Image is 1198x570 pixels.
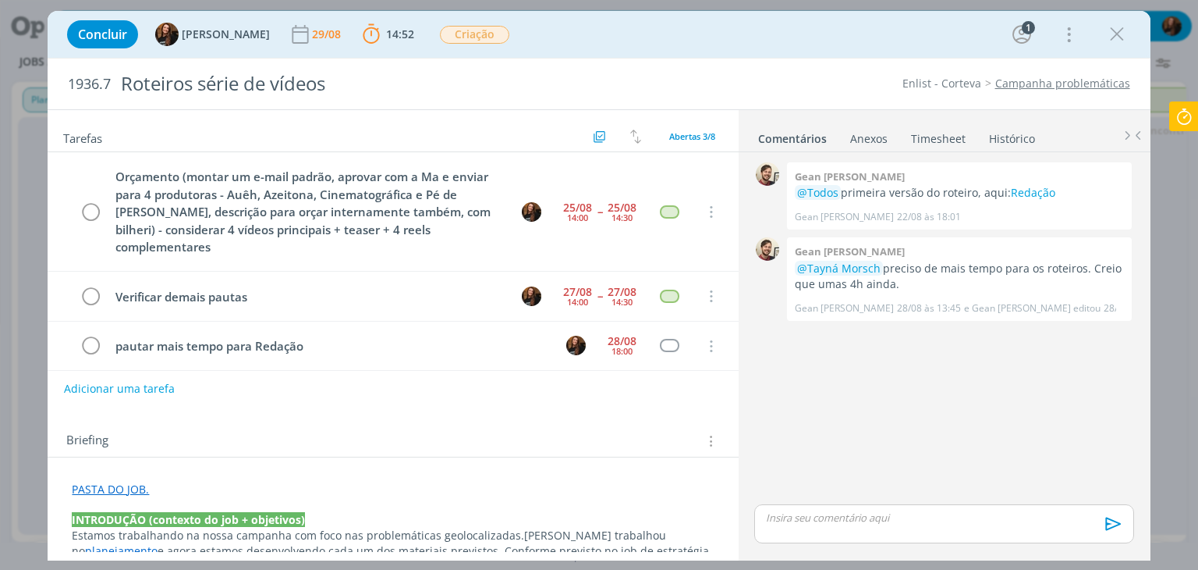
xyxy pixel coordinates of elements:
a: Histórico [988,124,1036,147]
a: Enlist - Corteva [902,76,981,91]
img: G [756,237,779,261]
span: Briefing [66,431,108,451]
span: 28/08 às 13:45 [897,301,961,315]
p: preciso de mais tempo para os roteiros. Creio que umas 4h ainda. [795,261,1124,293]
div: Verificar demais pautas [108,287,507,307]
img: T [522,202,541,222]
a: Redação [1011,185,1055,200]
div: 14:30 [611,213,633,222]
div: Anexos [850,131,888,147]
div: dialog [48,11,1150,561]
div: 14:30 [611,297,633,306]
div: 18:00 [611,347,633,355]
span: 22/08 às 18:01 [897,210,961,224]
img: arrow-down-up.svg [630,130,641,144]
span: @Tayná Morsch [797,261,881,276]
div: 27/08 [563,287,592,297]
p: Gean [PERSON_NAME] [795,210,894,224]
a: Timesheet [910,124,966,147]
button: Concluir [67,20,138,48]
span: 14:52 [386,27,414,41]
div: 14:00 [567,297,588,306]
div: 25/08 [608,202,636,213]
span: Concluir [78,28,127,41]
b: Gean [PERSON_NAME] [795,244,905,258]
span: 1936.7 [68,76,111,93]
div: pautar mais tempo para Redação [108,337,551,356]
b: Gean [PERSON_NAME] [795,169,905,183]
div: 27/08 [608,287,636,297]
a: Comentários [757,124,828,147]
div: 29/08 [312,29,344,40]
button: 14:52 [359,22,418,47]
button: T [520,284,544,308]
span: Tarefas [63,127,102,146]
span: Criação [440,26,509,44]
div: 1 [1022,21,1035,34]
span: @Todos [797,185,838,200]
button: T [565,334,588,358]
img: T [155,23,179,46]
button: 1 [1009,22,1034,47]
div: Roteiros série de vídeos [114,65,681,103]
img: T [522,287,541,306]
p: primeira versão do roteiro, aqui: [795,185,1124,201]
span: Estamos trabalhando na nossa campanha com foco nas problemáticas geolocalizadas. [72,528,524,543]
span: Abertas 3/8 [669,130,715,142]
button: T[PERSON_NAME] [155,23,270,46]
button: T [520,200,544,223]
div: 14:00 [567,213,588,222]
div: 28/08 [608,336,636,347]
button: Criação [439,25,510,45]
strong: INTRODUÇÃO (contexto do job + objetivos) [72,512,305,527]
div: Orçamento (montar um e-mail padrão, aprovar com a Ma e enviar para 4 produtoras - Auêh, Azeitona,... [108,167,507,257]
span: -- [597,290,602,301]
img: T [566,336,586,355]
a: PASTA DO JOB. [72,482,149,497]
span: -- [597,206,602,217]
span: 28/08 às 13:46 [1104,301,1168,315]
p: Gean [PERSON_NAME] [795,301,894,315]
div: 25/08 [563,202,592,213]
button: Adicionar uma tarefa [63,375,175,403]
a: Campanha problemáticas [995,76,1130,91]
span: e Gean [PERSON_NAME] editou [964,301,1101,315]
img: G [756,162,779,186]
span: [PERSON_NAME] [182,29,270,40]
a: planejamento [85,543,158,558]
